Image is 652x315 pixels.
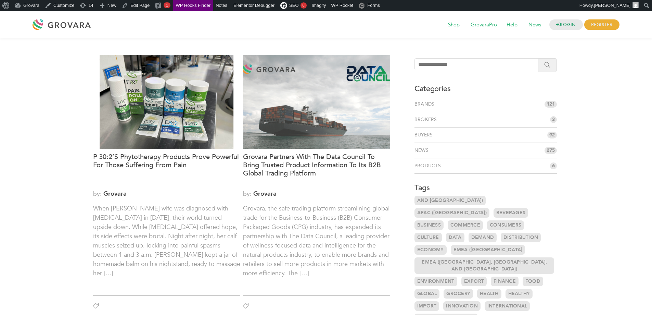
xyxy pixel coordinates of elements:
a: EMEA ([GEOGRAPHIC_DATA], [GEOGRAPHIC_DATA], and [GEOGRAPHIC_DATA]) [414,257,554,274]
span: 275 [545,147,557,154]
a: Import [414,301,439,311]
a: News [414,147,431,154]
a: News [524,21,546,29]
a: Culture [414,233,442,242]
a: Consumers [487,220,524,230]
a: Business [414,220,444,230]
a: Grovara Partners With The Data Council To Bring Trusted Product Information To Its B2B Global Tra... [243,153,390,186]
a: Demand [469,233,497,242]
span: News [524,19,546,32]
span: GrovaraPro [466,19,502,32]
span: 6 [550,162,557,169]
a: and [GEOGRAPHIC_DATA]) [414,196,486,205]
a: Economy [414,245,447,255]
a: APAC ([GEOGRAPHIC_DATA]) [414,208,489,218]
a: Brands [414,101,437,108]
a: Grovara [103,190,127,198]
a: Data [446,233,464,242]
p: When [PERSON_NAME] wife was diagnosed with [MEDICAL_DATA] in [DATE], their world turned upside do... [93,204,240,287]
span: [PERSON_NAME] [594,3,630,8]
a: Innovation [443,301,481,311]
span: 121 [545,101,557,108]
a: Finance [491,277,519,286]
a: Global [414,289,440,299]
span: 92 [547,132,557,138]
span: REGISTER [584,20,619,30]
div: 6 [301,2,307,9]
a: Help [502,21,522,29]
a: GrovaraPro [466,21,502,29]
span: Help [502,19,522,32]
span: by: [93,189,240,198]
h3: Tags [414,183,557,193]
a: Environment [414,277,457,286]
p: Grovara, the safe trading platform streamlining global trade for the Business-to-Business (B2B) C... [243,204,390,287]
a: Healthy [506,289,533,299]
a: Commerce [448,220,483,230]
a: Food [523,277,543,286]
a: Brokers [414,116,440,123]
a: Products [414,162,444,169]
a: International [485,301,530,311]
a: Distribution [501,233,541,242]
span: 3 [550,116,557,123]
span: SEO [289,3,298,8]
span: Shop [443,19,464,32]
a: EMEA ([GEOGRAPHIC_DATA] [451,245,525,255]
span: by: [243,189,390,198]
a: Grocery [444,289,473,299]
a: Buyers [414,132,436,138]
a: Health [477,289,501,299]
a: Export [461,277,487,286]
a: Grovara [253,190,277,198]
a: P 30:2’s Phytotherapy Products Prove Powerful for Those Suffering From Pain [93,153,240,186]
a: Beverages [494,208,528,218]
h3: Categories [414,84,557,94]
a: LOGIN [549,20,583,30]
span: 1 [166,3,168,8]
a: Shop [443,21,464,29]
